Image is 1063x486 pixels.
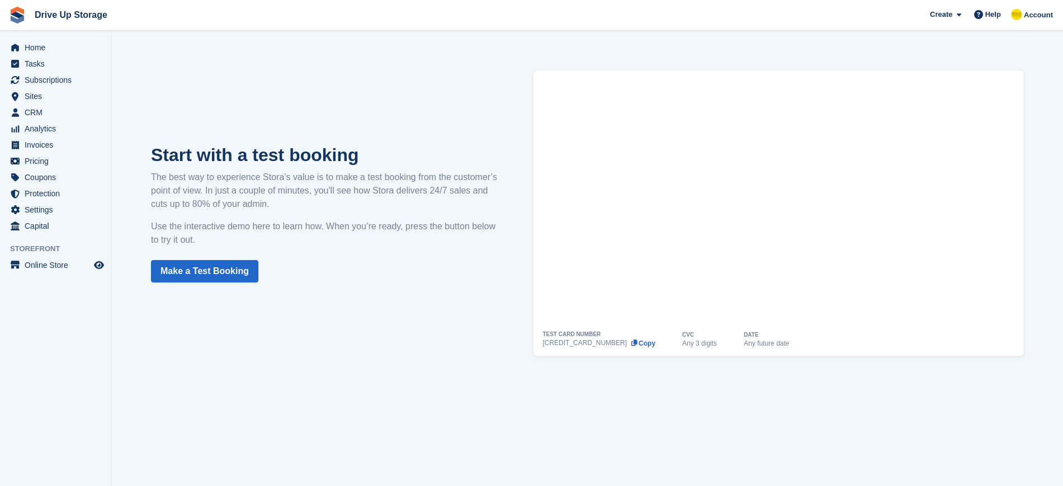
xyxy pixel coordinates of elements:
[25,202,92,218] span: Settings
[25,88,92,104] span: Sites
[25,218,92,234] span: Capital
[9,7,26,23] img: stora-icon-8386f47178a22dfd0bd8f6a31ec36ba5ce8667c1dd55bd0f319d3a0aa187defe.svg
[542,70,1015,332] iframe: How to Place a Test Booking
[6,169,106,185] a: menu
[1024,10,1053,21] span: Account
[6,88,106,104] a: menu
[151,171,500,211] p: The best way to experience Stora’s value is to make a test booking from the customer’s point of v...
[25,40,92,55] span: Home
[542,339,627,346] div: [CREDIT_CARD_NUMBER]
[985,9,1001,20] span: Help
[30,6,112,24] a: Drive Up Storage
[151,220,500,247] p: Use the interactive demo here to learn how. When you’re ready, press the button below to try it out.
[25,257,92,273] span: Online Store
[630,339,655,347] button: Copy
[6,105,106,120] a: menu
[744,340,789,347] div: Any future date
[1011,9,1022,20] img: Crispin Vitoria
[6,257,106,273] a: menu
[6,218,106,234] a: menu
[151,260,258,282] a: Make a Test Booking
[25,137,92,153] span: Invoices
[542,332,601,337] div: TEST CARD NUMBER
[6,186,106,201] a: menu
[682,332,694,338] div: CVC
[6,202,106,218] a: menu
[25,169,92,185] span: Coupons
[6,153,106,169] a: menu
[25,186,92,201] span: Protection
[10,243,111,254] span: Storefront
[930,9,952,20] span: Create
[25,56,92,72] span: Tasks
[151,145,359,165] strong: Start with a test booking
[6,137,106,153] a: menu
[25,105,92,120] span: CRM
[92,258,106,272] a: Preview store
[6,72,106,88] a: menu
[682,340,717,347] div: Any 3 digits
[25,121,92,136] span: Analytics
[744,332,758,338] div: DATE
[6,56,106,72] a: menu
[6,40,106,55] a: menu
[6,121,106,136] a: menu
[25,153,92,169] span: Pricing
[25,72,92,88] span: Subscriptions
